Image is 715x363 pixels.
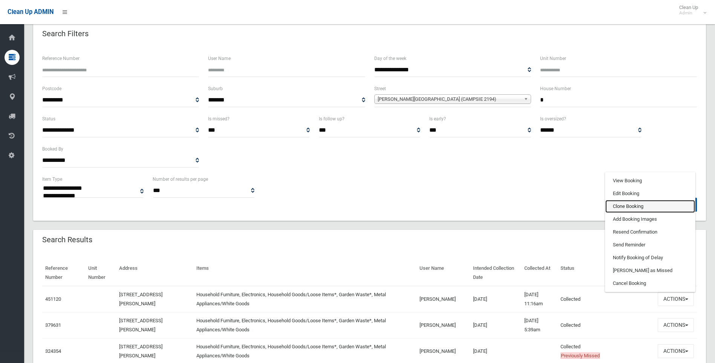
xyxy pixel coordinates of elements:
label: Is early? [429,115,446,123]
a: Notify Booking of Delay [605,251,695,264]
label: Suburb [208,85,223,93]
td: [DATE] 11:16am [521,286,558,312]
td: Collected [557,312,655,338]
td: [PERSON_NAME] [416,312,470,338]
span: Previously Missed [560,352,600,359]
a: [PERSON_NAME] as Missed [605,264,695,277]
td: Collected [557,286,655,312]
a: Add Booking Images [605,213,695,226]
button: Actions [658,344,694,358]
label: Is missed? [208,115,230,123]
a: Resend Confirmation [605,226,695,238]
label: Item Type [42,175,62,183]
th: Intended Collection Date [470,260,521,286]
label: Reference Number [42,54,80,63]
a: 324354 [45,348,61,354]
td: [DATE] [470,286,521,312]
td: [PERSON_NAME] [416,286,470,312]
th: Address [116,260,193,286]
a: Cancel Booking [605,277,695,290]
button: Actions [658,318,694,332]
label: House Number [540,85,571,93]
label: Number of results per page [153,175,208,183]
label: Booked By [42,145,63,153]
a: Send Reminder [605,238,695,251]
label: Status [42,115,55,123]
a: Edit Booking [605,187,695,200]
span: Clean Up [675,5,706,16]
th: Items [193,260,416,286]
a: 379631 [45,322,61,328]
label: User Name [208,54,231,63]
label: Is follow up? [319,115,344,123]
a: 451120 [45,296,61,302]
td: Household Furniture, Electronics, Household Goods/Loose Items*, Garden Waste*, Metal Appliances/W... [193,286,416,312]
a: [STREET_ADDRESS][PERSON_NAME] [119,318,162,332]
label: Unit Number [540,54,566,63]
label: Is oversized? [540,115,566,123]
header: Search Results [33,232,101,247]
td: Household Furniture, Electronics, Household Goods/Loose Items*, Garden Waste*, Metal Appliances/W... [193,312,416,338]
a: View Booking [605,174,695,187]
th: User Name [416,260,470,286]
span: Clean Up ADMIN [8,8,54,15]
a: Clone Booking [605,200,695,213]
th: Status [557,260,655,286]
th: Reference Number [42,260,85,286]
span: [PERSON_NAME][GEOGRAPHIC_DATA] (CAMPSIE 2194) [378,95,521,104]
button: Actions [658,292,694,306]
a: [STREET_ADDRESS][PERSON_NAME] [119,292,162,306]
label: Postcode [42,85,61,93]
header: Search Filters [33,26,98,41]
label: Street [374,85,386,93]
label: Day of the week [374,54,406,63]
th: Collected At [521,260,558,286]
td: [DATE] [470,312,521,338]
small: Admin [679,10,698,16]
th: Unit Number [85,260,116,286]
a: [STREET_ADDRESS][PERSON_NAME] [119,344,162,358]
td: [DATE] 5:39am [521,312,558,338]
